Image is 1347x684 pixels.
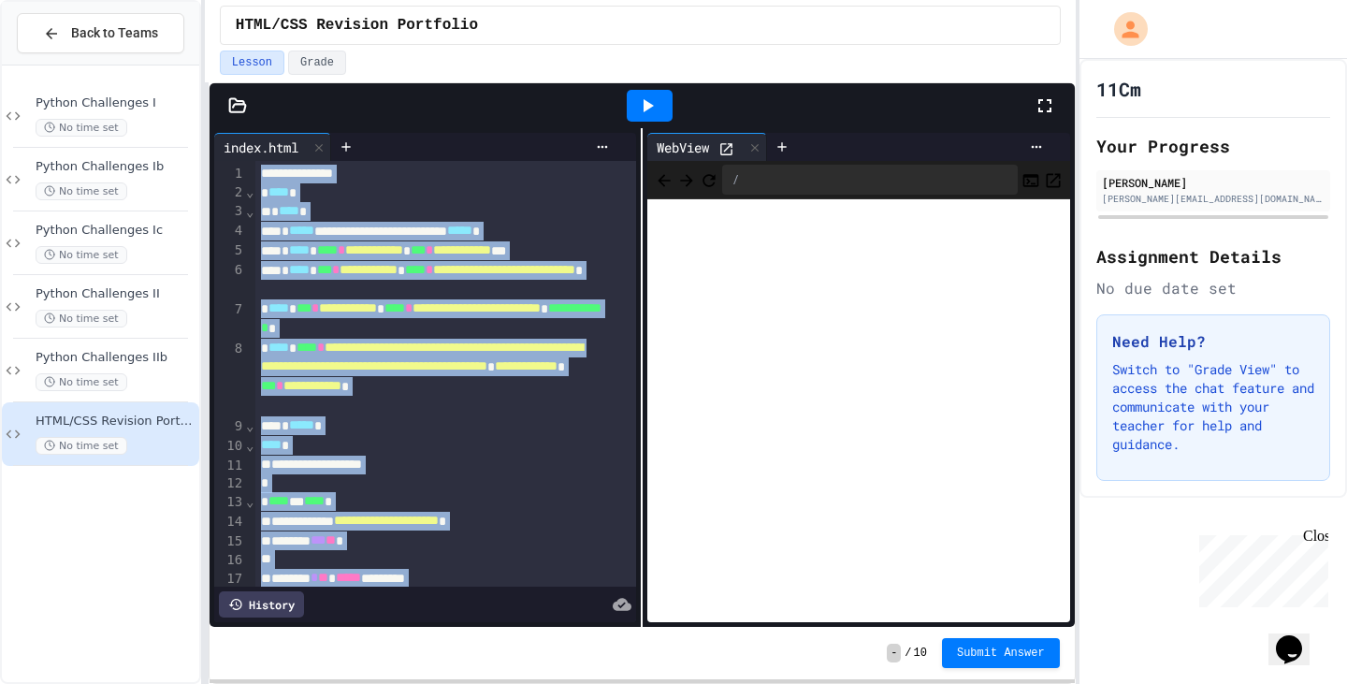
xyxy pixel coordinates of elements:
button: Grade [288,51,346,75]
button: Open in new tab [1044,168,1063,191]
span: Back [655,167,673,191]
h1: 11Cm [1096,76,1141,102]
span: HTML/CSS Revision Portfolio [36,414,196,429]
button: Back to Teams [17,13,184,53]
div: My Account [1094,7,1152,51]
span: No time set [36,310,127,327]
span: Fold line [245,418,254,433]
span: Forward [677,167,696,191]
iframe: Web Preview [647,199,1069,623]
div: 15 [214,532,245,552]
div: Chat with us now!Close [7,7,129,119]
span: Back to Teams [71,23,158,43]
span: No time set [36,246,127,264]
span: Python Challenges I [36,95,196,111]
div: index.html [214,133,331,161]
iframe: chat widget [1268,609,1328,665]
div: WebView [647,138,718,157]
div: 7 [214,300,245,340]
div: index.html [214,138,308,157]
span: Python Challenges Ic [36,223,196,239]
div: 6 [214,261,245,300]
div: WebView [647,133,767,161]
button: Submit Answer [942,638,1060,668]
span: Python Challenges IIb [36,350,196,366]
p: Switch to "Grade View" to access the chat feature and communicate with your teacher for help and ... [1112,360,1314,454]
span: Fold line [245,438,254,453]
span: 10 [914,646,927,661]
div: [PERSON_NAME][EMAIL_ADDRESS][DOMAIN_NAME] [1102,192,1325,206]
iframe: chat widget [1192,528,1328,607]
span: No time set [36,119,127,137]
span: No time set [36,182,127,200]
span: No time set [36,437,127,455]
span: Submit Answer [957,646,1045,661]
div: History [219,591,304,618]
h3: Need Help? [1112,330,1314,353]
div: [PERSON_NAME] [1102,174,1325,191]
div: 10 [214,437,245,457]
div: 17 [214,570,245,589]
div: 2 [214,183,245,203]
span: Python Challenges II [36,286,196,302]
span: Fold line [245,494,254,509]
div: 16 [214,551,245,570]
span: / [905,646,911,661]
div: 4 [214,222,245,241]
div: 14 [214,513,245,532]
div: 8 [214,340,245,417]
button: Refresh [700,168,718,191]
span: Python Challenges Ib [36,159,196,175]
h2: Your Progress [1096,133,1330,159]
span: Fold line [245,184,254,199]
button: Lesson [220,51,284,75]
span: No time set [36,373,127,391]
span: HTML/CSS Revision Portfolio [236,14,478,36]
h2: Assignment Details [1096,243,1330,269]
div: 1 [214,165,245,183]
div: No due date set [1096,277,1330,299]
div: 3 [214,202,245,222]
button: Console [1021,168,1040,191]
span: Fold line [245,204,254,219]
div: 12 [214,474,245,493]
div: 9 [214,417,245,437]
div: / [722,165,1017,195]
div: 5 [214,241,245,261]
div: 13 [214,493,245,513]
span: - [887,644,901,662]
div: 11 [214,457,245,475]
